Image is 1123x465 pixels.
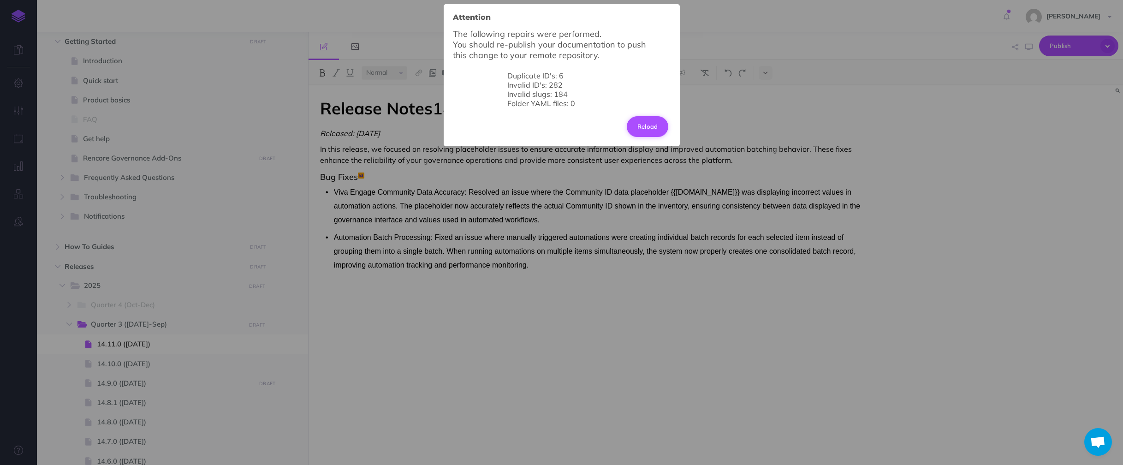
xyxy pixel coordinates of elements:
[453,29,671,108] div: The following repairs were performed. You should re-publish your documentation to push this chang...
[453,13,491,22] h2: Attention
[627,116,669,137] button: Reload
[507,99,616,108] li: Folder YAML files: 0
[507,89,616,99] li: Invalid slugs: 184
[507,80,616,89] li: Invalid ID's: 282
[1084,428,1112,456] a: Open chat
[507,71,616,80] li: Duplicate ID's: 6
